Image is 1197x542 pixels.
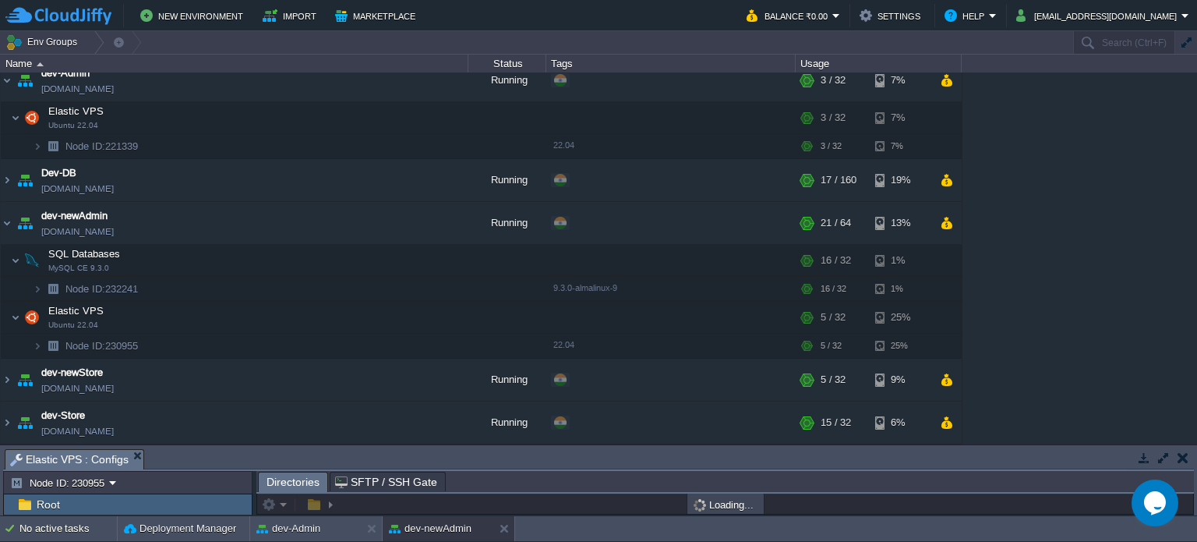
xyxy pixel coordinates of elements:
[875,277,926,301] div: 1%
[41,408,85,423] a: dev-Store
[14,359,36,401] img: AMDAwAAAACH5BAEAAAAALAAAAAABAAEAAAICRAEAOw==
[1,402,13,444] img: AMDAwAAAACH5BAEAAAAALAAAAAABAAEAAAICRAEAOw==
[821,159,856,201] div: 17 / 160
[41,224,114,239] span: [DOMAIN_NAME]
[875,302,926,333] div: 25%
[821,402,851,444] div: 15 / 32
[21,102,43,133] img: AMDAwAAAACH5BAEAAAAALAAAAAABAAEAAAICRAEAOw==
[10,450,129,469] span: Elastic VPS : Configs
[47,105,106,117] a: Elastic VPSUbuntu 22.04
[41,365,103,381] a: dev-newStore
[747,6,832,25] button: Balance ₹0.00
[21,245,43,276] img: AMDAwAAAACH5BAEAAAAALAAAAAABAAEAAAICRAEAOw==
[64,282,140,296] span: 232241
[48,321,98,330] span: Ubuntu 22.04
[553,340,574,349] span: 22.04
[37,62,44,66] img: AMDAwAAAACH5BAEAAAAALAAAAAABAAEAAAICRAEAOw==
[469,55,546,73] div: Status
[1132,480,1181,526] iframe: chat widget
[821,277,846,301] div: 16 / 32
[945,6,989,25] button: Help
[256,521,320,537] button: dev-Admin
[547,55,795,73] div: Tags
[821,59,846,101] div: 3 / 32
[875,102,926,133] div: 7%
[65,283,105,295] span: Node ID:
[41,81,114,97] span: [DOMAIN_NAME]
[1,202,13,244] img: AMDAwAAAACH5BAEAAAAALAAAAAABAAEAAAICRAEAOw==
[11,302,20,333] img: AMDAwAAAACH5BAEAAAAALAAAAAABAAEAAAICRAEAOw==
[11,102,20,133] img: AMDAwAAAACH5BAEAAAAALAAAAAABAAEAAAICRAEAOw==
[821,102,846,133] div: 3 / 32
[468,402,546,444] div: Running
[821,245,851,276] div: 16 / 32
[860,6,925,25] button: Settings
[64,140,140,153] a: Node ID:221339
[33,334,42,358] img: AMDAwAAAACH5BAEAAAAALAAAAAABAAEAAAICRAEAOw==
[47,305,106,317] a: Elastic VPSUbuntu 22.04
[1,359,13,401] img: AMDAwAAAACH5BAEAAAAALAAAAAABAAEAAAICRAEAOw==
[821,302,846,333] div: 5 / 32
[14,402,36,444] img: AMDAwAAAACH5BAEAAAAALAAAAAABAAEAAAICRAEAOw==
[47,247,122,260] span: SQL Databases
[689,494,762,515] div: Loading...
[875,59,926,101] div: 7%
[42,334,64,358] img: AMDAwAAAACH5BAEAAAAALAAAAAABAAEAAAICRAEAOw==
[335,473,437,491] span: SFTP / SSH Gate
[875,359,926,401] div: 9%
[19,516,117,541] div: No active tasks
[42,277,64,301] img: AMDAwAAAACH5BAEAAAAALAAAAAABAAEAAAICRAEAOw==
[875,134,926,158] div: 7%
[64,140,140,153] span: 221339
[41,381,114,396] span: [DOMAIN_NAME]
[875,402,926,444] div: 6%
[64,339,140,352] a: Node ID:230955
[821,334,842,358] div: 5 / 32
[21,302,43,333] img: AMDAwAAAACH5BAEAAAAALAAAAAABAAEAAAICRAEAOw==
[41,165,76,181] a: Dev-DB
[41,208,108,224] a: dev-newAdmin
[33,277,42,301] img: AMDAwAAAACH5BAEAAAAALAAAAAABAAEAAAICRAEAOw==
[41,66,90,81] a: dev-Admin
[10,476,109,490] button: Node ID: 230955
[140,6,248,25] button: New Environment
[468,159,546,201] div: Running
[64,339,140,352] span: 230955
[47,304,106,317] span: Elastic VPS
[821,359,846,401] div: 5 / 32
[34,498,62,512] a: Root
[42,134,64,158] img: AMDAwAAAACH5BAEAAAAALAAAAAABAAEAAAICRAEAOw==
[875,334,926,358] div: 25%
[796,55,961,73] div: Usage
[263,6,321,25] button: Import
[11,245,20,276] img: AMDAwAAAACH5BAEAAAAALAAAAAABAAEAAAICRAEAOw==
[1,159,13,201] img: AMDAwAAAACH5BAEAAAAALAAAAAABAAEAAAICRAEAOw==
[875,202,926,244] div: 13%
[468,359,546,401] div: Running
[335,6,420,25] button: Marketplace
[1,59,13,101] img: AMDAwAAAACH5BAEAAAAALAAAAAABAAEAAAICRAEAOw==
[124,521,236,537] button: Deployment Manager
[33,134,42,158] img: AMDAwAAAACH5BAEAAAAALAAAAAABAAEAAAICRAEAOw==
[2,55,468,73] div: Name
[553,283,617,292] span: 9.3.0-almalinux-9
[14,202,36,244] img: AMDAwAAAACH5BAEAAAAALAAAAAABAAEAAAICRAEAOw==
[5,6,111,26] img: CloudJiffy
[389,521,471,537] button: dev-newAdmin
[48,264,109,273] span: MySQL CE 9.3.0
[821,134,842,158] div: 3 / 32
[41,181,114,197] span: [DOMAIN_NAME]
[14,159,36,201] img: AMDAwAAAACH5BAEAAAAALAAAAAABAAEAAAICRAEAOw==
[65,140,105,152] span: Node ID:
[65,340,105,352] span: Node ID:
[64,282,140,296] a: Node ID:232241
[5,31,83,53] button: Env Groups
[875,159,926,201] div: 19%
[267,473,320,492] span: Directories
[468,59,546,101] div: Running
